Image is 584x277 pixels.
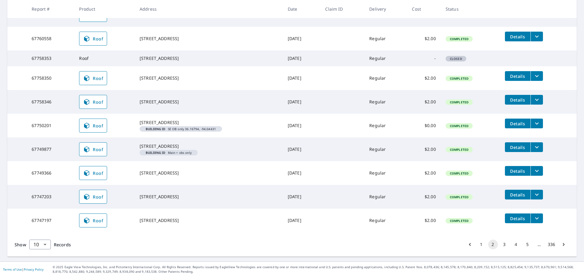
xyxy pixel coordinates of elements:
span: Details [509,73,527,79]
span: Main + obs only [142,151,195,154]
button: detailsBtn-67747203 [505,190,530,199]
div: [STREET_ADDRESS] [140,36,278,42]
div: … [534,241,544,248]
span: Roof [83,169,103,177]
p: | [3,268,43,271]
td: 67749877 [27,137,74,161]
span: Roof [83,35,103,42]
button: Go to page 336 [546,240,557,249]
td: $2.00 [407,161,440,185]
div: [STREET_ADDRESS] [140,99,278,105]
td: Regular [364,161,407,185]
td: - [407,50,440,66]
span: Roof [83,122,103,129]
button: detailsBtn-67749877 [505,142,530,152]
span: SE OB only 36.16794, -94.04431 [142,127,220,130]
td: 67760558 [27,27,74,50]
button: Go to page 4 [511,240,521,249]
div: [STREET_ADDRESS] [140,55,278,61]
td: 67749366 [27,161,74,185]
span: Completed [446,76,472,81]
td: $2.00 [407,66,440,90]
button: detailsBtn-67758350 [505,71,530,81]
a: Roof [79,142,107,156]
div: [STREET_ADDRESS] [140,194,278,200]
button: filesDropdownBtn-67747197 [530,213,543,223]
td: [DATE] [283,50,321,66]
td: 67758353 [27,50,74,66]
td: $2.00 [407,90,440,114]
em: Building ID [146,151,165,154]
a: Roof [79,71,107,85]
span: Completed [446,195,472,199]
td: Roof [74,50,135,66]
span: Completed [446,147,472,152]
td: Regular [364,137,407,161]
td: [DATE] [283,185,321,209]
div: [STREET_ADDRESS] [140,75,278,81]
span: Completed [446,100,472,104]
em: Building ID [146,127,165,130]
td: 67747203 [27,185,74,209]
button: filesDropdownBtn-67749366 [530,166,543,176]
td: [DATE] [283,137,321,161]
div: [STREET_ADDRESS] [140,170,278,176]
div: 10 [29,236,51,253]
td: 67747197 [27,209,74,232]
a: Roof [79,32,107,46]
span: Roof [83,217,103,224]
button: Go to page 5 [523,240,533,249]
td: 67758346 [27,90,74,114]
td: 67758350 [27,66,74,90]
td: Regular [364,50,407,66]
span: Roof [83,146,103,153]
button: filesDropdownBtn-67760558 [530,32,543,41]
a: Terms of Use [3,267,22,272]
button: filesDropdownBtn-67747203 [530,190,543,199]
button: Go to page 3 [500,240,509,249]
button: filesDropdownBtn-67750201 [530,119,543,128]
span: Roof [83,98,103,106]
td: [DATE] [283,209,321,232]
span: Details [509,97,527,103]
span: Details [509,216,527,221]
td: Regular [364,114,407,137]
span: Details [509,192,527,198]
button: Go to next page [559,240,568,249]
a: Roof [79,119,107,133]
span: Completed [446,171,472,175]
a: Roof [79,166,107,180]
td: $2.00 [407,209,440,232]
a: Roof [79,213,107,227]
span: Records [54,242,71,248]
button: Go to page 1 [477,240,486,249]
td: Regular [364,66,407,90]
td: [DATE] [283,27,321,50]
button: filesDropdownBtn-67758350 [530,71,543,81]
span: Details [509,144,527,150]
button: detailsBtn-67750201 [505,119,530,128]
td: [DATE] [283,66,321,90]
td: Regular [364,90,407,114]
td: Regular [364,27,407,50]
td: [DATE] [283,161,321,185]
button: detailsBtn-67749366 [505,166,530,176]
td: Regular [364,185,407,209]
button: detailsBtn-67747197 [505,213,530,223]
span: Completed [446,219,472,223]
span: Completed [446,37,472,41]
a: Privacy Policy [24,267,43,272]
span: Roof [83,74,103,82]
button: detailsBtn-67758346 [505,95,530,105]
td: Regular [364,209,407,232]
span: Completed [446,124,472,128]
td: [DATE] [283,114,321,137]
td: $2.00 [407,185,440,209]
button: page 2 [488,240,498,249]
div: [STREET_ADDRESS] [140,119,278,126]
span: Details [509,121,527,126]
a: Roof [79,190,107,204]
span: Show [15,242,26,248]
span: Roof [83,193,103,200]
span: Closed [446,57,466,61]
